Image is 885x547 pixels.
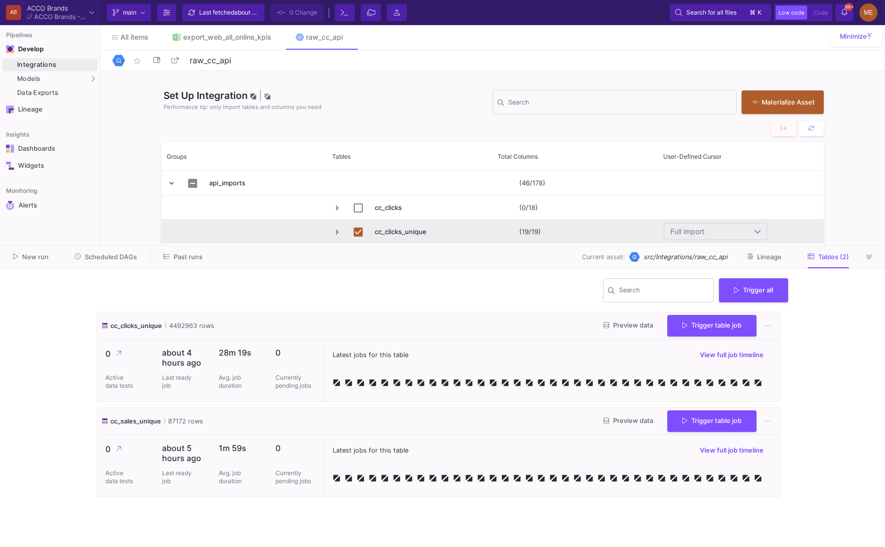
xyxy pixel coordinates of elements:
img: Tab icon [173,33,181,42]
span: Current asset: [582,252,625,262]
div: Lineage [18,105,83,114]
span: All items [120,33,149,41]
button: Trigger table job [667,410,757,432]
a: Integrations [3,58,97,71]
span: Preview data [604,321,653,329]
span: View full job timeline [700,447,764,454]
p: Active data tests [105,469,135,485]
div: AB [6,5,21,20]
div: ACCO Brands - Main [34,14,85,20]
button: Tables (2) [796,249,861,265]
button: Past runs [151,249,215,265]
y42-import-column-renderer: (46/178) [519,179,545,187]
button: Trigger all [719,278,788,302]
y42-source-table-renderer: cc_clicks [375,203,402,211]
span: Groups [167,153,187,160]
img: icon [101,416,108,426]
span: Latest jobs for this table [333,350,408,360]
span: Latest jobs for this table [333,446,408,455]
a: Data Exports [3,86,97,99]
div: ME [859,4,877,22]
img: Navigation icon [6,162,14,170]
span: k [758,7,762,19]
img: Navigation icon [6,45,14,53]
img: Navigation icon [6,201,15,210]
a: Navigation iconAlerts [3,197,97,214]
mat-icon: star_border [131,55,143,67]
img: Google BigQuery [629,252,640,262]
div: Press SPACE to select this row. [162,171,824,195]
img: Tab icon [296,33,304,42]
img: icon [101,321,108,331]
p: 0 [275,348,316,358]
div: Integrations [17,61,95,69]
span: Tables [332,153,351,160]
div: Last fetched [199,5,259,20]
p: 1m 59s [219,443,259,453]
input: Search for Tables, Columns, etc. [508,100,731,108]
span: main [123,5,136,20]
div: Develop [18,45,33,53]
span: Preview data [604,417,653,424]
p: about 4 hours ago [162,348,203,368]
span: api_imports [209,171,321,195]
button: Low code [776,6,807,20]
span: Trigger all [734,286,773,294]
y42-import-column-renderer: (0/18) [519,203,538,211]
img: Logo [112,54,125,67]
div: Press SPACE to select this row. [162,195,824,219]
span: 87172 rows [165,416,203,426]
span: Past runs [174,253,203,261]
button: 99+ [835,4,853,21]
div: Press SPACE to deselect this row. [162,219,824,243]
button: View full job timeline [692,348,772,363]
p: about 5 hours ago [162,443,203,463]
span: Tables (2) [818,253,849,261]
button: Code [811,6,831,20]
p: 0 [105,348,146,360]
button: main [107,4,151,21]
span: src/Integrations/raw_cc_api [644,252,727,262]
p: Last ready job [162,374,192,390]
span: Total Columns [498,153,538,160]
a: Navigation iconDashboards [3,141,97,157]
span: ⌘ [750,7,756,19]
y42-import-column-renderer: (19/19) [519,228,541,236]
button: ⌘k [747,7,766,19]
p: 0 [105,443,146,456]
span: Lineage [757,253,782,261]
p: Active data tests [105,374,135,390]
button: Materialize Asset [742,90,824,114]
p: 28m 19s [219,348,259,358]
p: Avg. job duration [219,469,249,485]
span: Trigger table job [682,417,742,424]
span: Low code [779,9,804,16]
img: Navigation icon [6,145,14,153]
span: Full import [670,227,704,236]
div: raw_cc_api [306,33,343,41]
span: 99+ [845,3,853,11]
div: Data Exports [17,89,95,97]
div: Materialize Asset [752,97,809,107]
y42-source-table-renderer: cc_clicks_unique [375,228,426,236]
button: ME [856,4,877,22]
div: Alerts [19,201,84,210]
button: Scheduled DAGs [63,249,150,265]
span: Code [814,9,828,16]
span: Models [17,75,41,83]
p: Currently pending jobs [275,469,316,485]
span: Scheduled DAGs [85,253,137,261]
button: View full job timeline [692,443,772,458]
button: Preview data [596,413,661,429]
span: View full job timeline [700,351,764,359]
button: Last fetchedabout 4 hours ago [182,4,264,21]
span: about 4 hours ago [234,9,285,16]
div: Press SPACE to select this row. [162,243,824,267]
div: Dashboards [18,145,83,153]
span: New run [22,253,49,261]
span: User-Defined Cursor [663,153,721,160]
span: Trigger table job [682,321,742,329]
a: Navigation iconWidgets [3,158,97,174]
span: cc_clicks_unique [110,321,162,331]
img: Navigation icon [6,105,14,114]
